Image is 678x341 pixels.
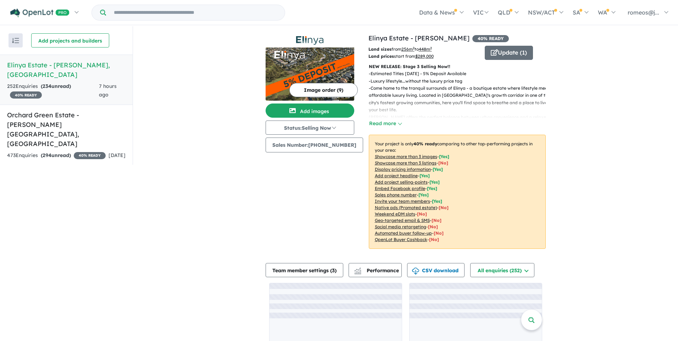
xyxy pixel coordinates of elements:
[413,46,415,50] sup: 2
[43,152,51,158] span: 294
[99,83,117,98] span: 7 hours ago
[415,46,432,52] span: to
[354,270,361,274] img: bar-chart.svg
[439,205,449,210] span: [No]
[369,85,551,179] p: - Come home to the tranquil surrounds of Elinya - a boutique estate where lifestyle meets afforda...
[355,267,399,274] span: Performance
[375,186,425,191] u: Embed Facebook profile
[419,173,430,178] span: [ Yes ]
[354,268,361,272] img: line-chart.svg
[375,224,426,229] u: Social media retargeting
[375,230,432,236] u: Automated buyer follow-up
[7,82,99,99] div: 252 Enquir ies
[375,192,417,197] u: Sales phone number
[485,46,533,60] button: Update (1)
[419,46,432,52] u: 448 m
[369,70,551,77] p: - Estimated Titles [DATE] - 5% Deposit Available
[10,9,70,17] img: Openlot PRO Logo White
[369,119,402,128] button: Read more
[413,141,437,146] b: 40 % ready
[432,199,442,204] span: [ Yes ]
[375,211,415,217] u: Weekend eDM slots
[375,205,437,210] u: Native ads (Promoted estate)
[109,152,126,158] span: [DATE]
[438,160,448,166] span: [ No ]
[41,152,71,158] strong: ( unread)
[31,33,109,47] button: Add projects and builders
[368,46,391,52] b: Land sizes
[417,211,427,217] span: [No]
[7,151,106,160] div: 473 Enquir ies
[368,54,394,59] b: Land prices
[369,135,546,249] p: Your project is only comparing to other top-performing projects in your area: - - - - - - - - - -...
[7,110,126,149] h5: Orchard Green Estate - [PERSON_NAME][GEOGRAPHIC_DATA] , [GEOGRAPHIC_DATA]
[368,53,479,60] p: start from
[375,167,431,172] u: Display pricing information
[439,154,449,159] span: [ Yes ]
[412,268,419,275] img: download icon
[349,263,402,277] button: Performance
[266,263,343,277] button: Team member settings (3)
[418,192,429,197] span: [ Yes ]
[369,78,551,85] p: - Luxury lifestyle...without the luxury price tag
[289,83,358,97] button: Image order (9)
[432,218,441,223] span: [No]
[332,267,335,274] span: 3
[266,104,354,118] button: Add images
[7,60,126,79] h5: Elinya Estate - [PERSON_NAME] , [GEOGRAPHIC_DATA]
[41,83,71,89] strong: ( unread)
[375,199,430,204] u: Invite your team members
[268,36,351,45] img: Elinya Estate - Bonnie Brook Logo
[429,237,439,242] span: [No]
[375,173,418,178] u: Add project headline
[470,263,534,277] button: All enquiries (252)
[401,46,415,52] u: 256 m
[375,218,430,223] u: Geo-targeted email & SMS
[368,46,479,53] p: from
[74,152,106,159] span: 40 % READY
[375,237,427,242] u: OpenLot Buyer Cashback
[10,91,42,99] span: 40 % READY
[375,179,428,185] u: Add project selling-points
[427,186,437,191] span: [ Yes ]
[472,35,509,42] span: 40 % READY
[266,138,363,152] button: Sales Number:[PHONE_NUMBER]
[434,230,444,236] span: [No]
[368,34,469,42] a: Elinya Estate - [PERSON_NAME]
[433,167,443,172] span: [ Yes ]
[266,33,354,101] a: Elinya Estate - Bonnie Brook LogoElinya Estate - Bonnie Brook
[429,179,440,185] span: [ Yes ]
[430,46,432,50] sup: 2
[375,154,437,159] u: Showcase more than 3 images
[12,38,19,43] img: sort.svg
[375,160,437,166] u: Showcase more than 3 listings
[266,47,354,101] img: Elinya Estate - Bonnie Brook
[107,5,283,20] input: Try estate name, suburb, builder or developer
[266,121,354,135] button: Status:Selling Now
[628,9,659,16] span: romeos@j...
[415,54,434,59] u: $ 289,000
[428,224,438,229] span: [No]
[407,263,465,277] button: CSV download
[369,63,546,70] p: NEW RELEASE: Stage 3 Selling Now!!
[43,83,51,89] span: 234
